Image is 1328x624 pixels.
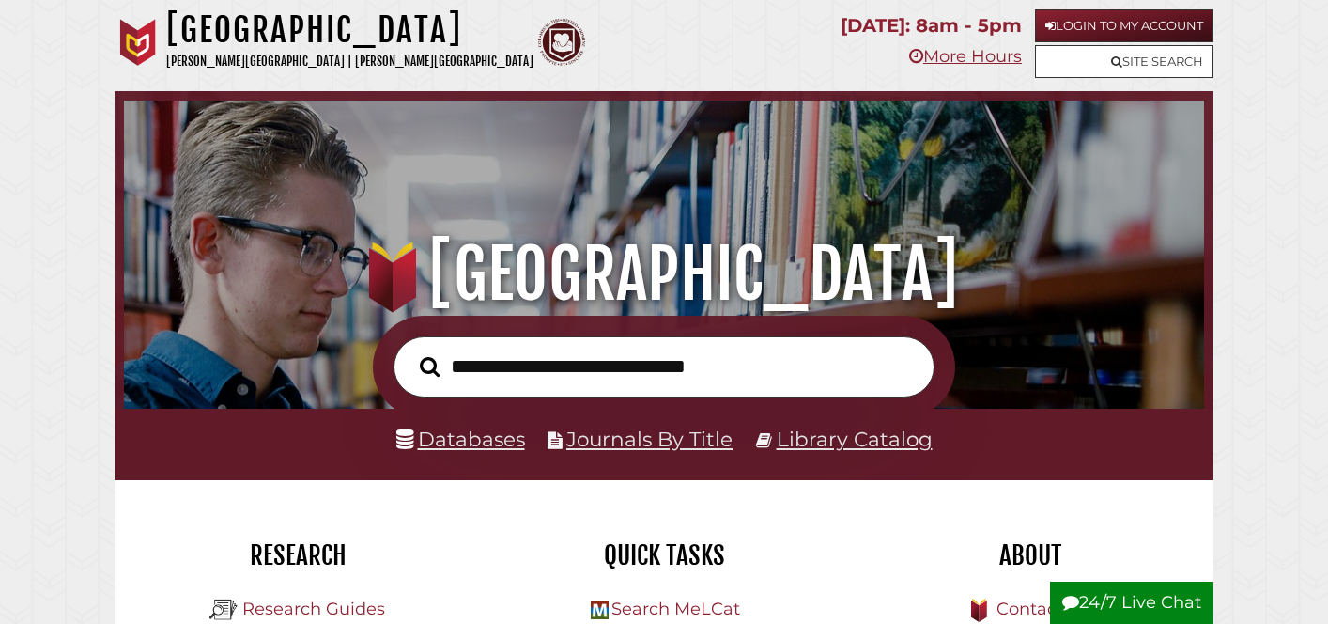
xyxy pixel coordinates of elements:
[242,599,385,619] a: Research Guides
[1035,9,1213,42] a: Login to My Account
[115,19,162,66] img: Calvin University
[166,9,533,51] h1: [GEOGRAPHIC_DATA]
[611,599,740,619] a: Search MeLCat
[209,596,238,624] img: Hekman Library Logo
[591,601,609,619] img: Hekman Library Logo
[396,427,525,451] a: Databases
[538,19,585,66] img: Calvin Theological Seminary
[777,427,933,451] a: Library Catalog
[841,9,1022,42] p: [DATE]: 8am - 5pm
[495,539,833,571] h2: Quick Tasks
[861,539,1199,571] h2: About
[1035,45,1213,78] a: Site Search
[166,51,533,72] p: [PERSON_NAME][GEOGRAPHIC_DATA] | [PERSON_NAME][GEOGRAPHIC_DATA]
[420,356,440,378] i: Search
[144,233,1184,316] h1: [GEOGRAPHIC_DATA]
[996,599,1089,619] a: Contact Us
[410,351,449,382] button: Search
[566,427,733,451] a: Journals By Title
[129,539,467,571] h2: Research
[909,46,1022,67] a: More Hours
